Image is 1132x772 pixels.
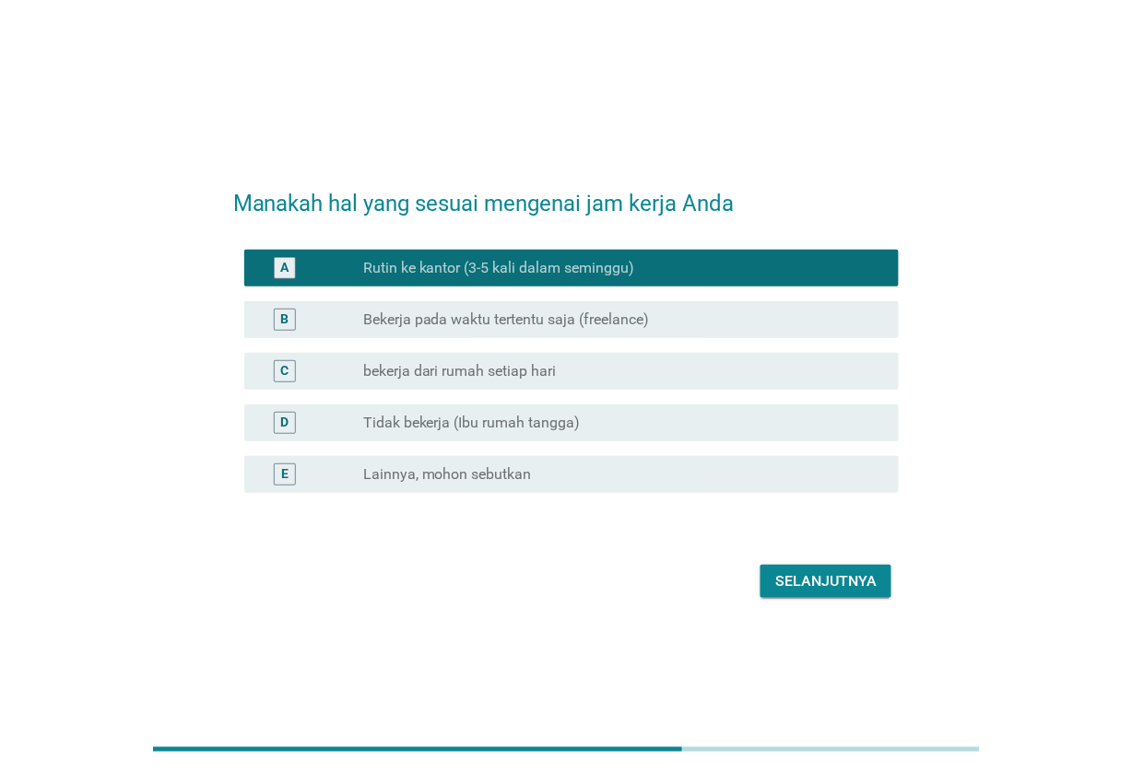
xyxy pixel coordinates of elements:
[280,259,289,278] div: A
[775,570,877,592] div: Selanjutnya
[363,310,650,329] label: Bekerja pada waktu tertentu saja (freelance)
[761,565,891,598] button: Selanjutnya
[280,310,289,330] div: B
[363,465,532,484] label: Lainnya, mohon sebutkan
[280,362,289,381] div: C
[280,414,289,433] div: D
[233,169,900,220] h2: Manakah hal yang sesuai mengenai jam kerja Anda
[363,362,557,380] label: bekerja dari rumah setiap hari
[281,465,289,485] div: E
[363,414,581,432] label: Tidak bekerja (Ibu rumah tangga)
[363,259,635,277] label: Rutin ke kantor (3-5 kali dalam seminggu)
